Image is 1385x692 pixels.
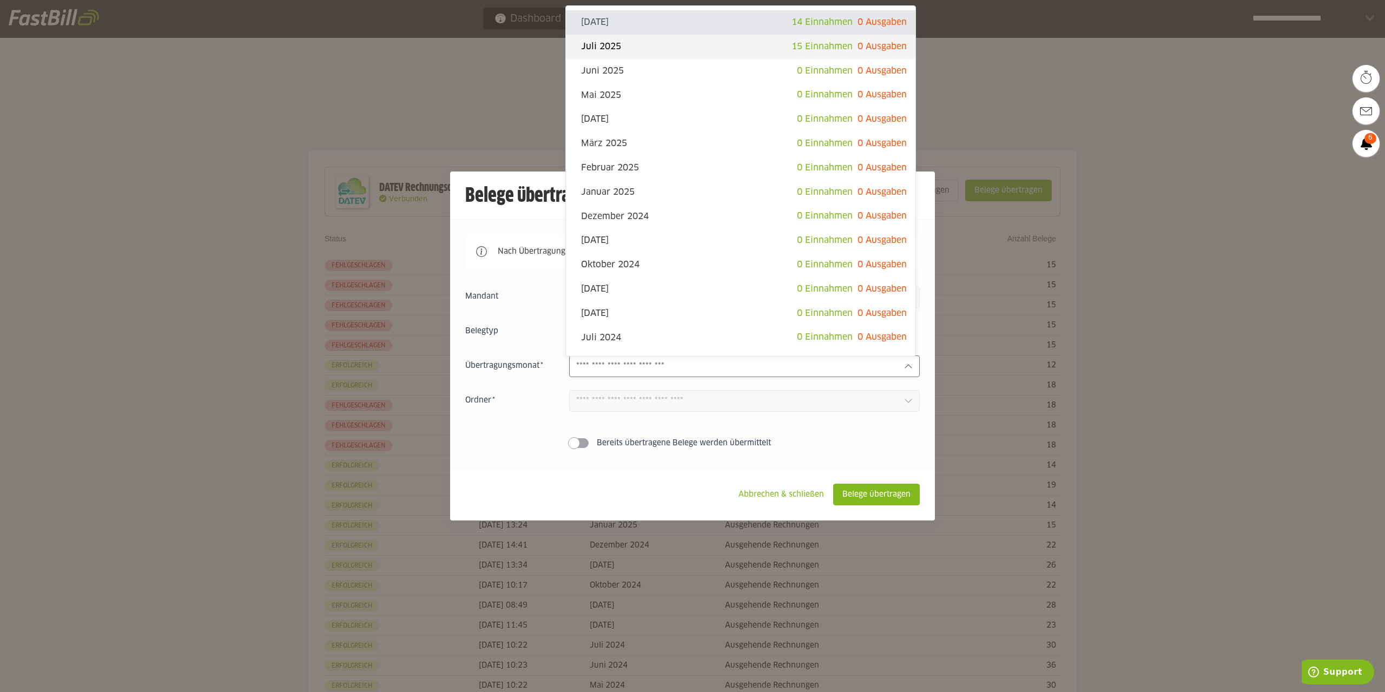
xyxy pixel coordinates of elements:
[566,180,915,205] sl-option: Januar 2025
[729,484,833,505] sl-button: Abbrechen & schließen
[858,139,907,148] span: 0 Ausgaben
[566,83,915,107] sl-option: Mai 2025
[566,277,915,301] sl-option: [DATE]
[833,484,920,505] sl-button: Belege übertragen
[858,260,907,269] span: 0 Ausgaben
[797,67,853,75] span: 0 Einnahmen
[797,260,853,269] span: 0 Einnahmen
[792,42,853,51] span: 15 Einnahmen
[858,163,907,172] span: 0 Ausgaben
[797,212,853,220] span: 0 Einnahmen
[858,188,907,196] span: 0 Ausgaben
[858,42,907,51] span: 0 Ausgaben
[566,350,915,374] sl-option: Juni 2024
[797,139,853,148] span: 0 Einnahmen
[797,115,853,123] span: 0 Einnahmen
[566,59,915,83] sl-option: Juni 2025
[1364,133,1376,144] span: 6
[858,18,907,27] span: 0 Ausgaben
[797,309,853,318] span: 0 Einnahmen
[566,325,915,350] sl-option: Juli 2024
[566,204,915,228] sl-option: Dezember 2024
[858,115,907,123] span: 0 Ausgaben
[792,18,853,27] span: 14 Einnahmen
[1302,660,1374,687] iframe: Öffnet ein Widget, in dem Sie weitere Informationen finden
[566,10,915,35] sl-option: [DATE]
[566,131,915,156] sl-option: März 2025
[566,301,915,326] sl-option: [DATE]
[465,438,920,449] sl-switch: Bereits übertragene Belege werden übermittelt
[797,90,853,99] span: 0 Einnahmen
[566,107,915,131] sl-option: [DATE]
[566,228,915,253] sl-option: [DATE]
[858,212,907,220] span: 0 Ausgaben
[566,156,915,180] sl-option: Februar 2025
[858,67,907,75] span: 0 Ausgaben
[797,188,853,196] span: 0 Einnahmen
[858,285,907,293] span: 0 Ausgaben
[566,253,915,277] sl-option: Oktober 2024
[858,333,907,341] span: 0 Ausgaben
[797,163,853,172] span: 0 Einnahmen
[858,309,907,318] span: 0 Ausgaben
[858,90,907,99] span: 0 Ausgaben
[797,236,853,245] span: 0 Einnahmen
[1353,130,1380,157] a: 6
[566,35,915,59] sl-option: Juli 2025
[858,236,907,245] span: 0 Ausgaben
[797,285,853,293] span: 0 Einnahmen
[797,333,853,341] span: 0 Einnahmen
